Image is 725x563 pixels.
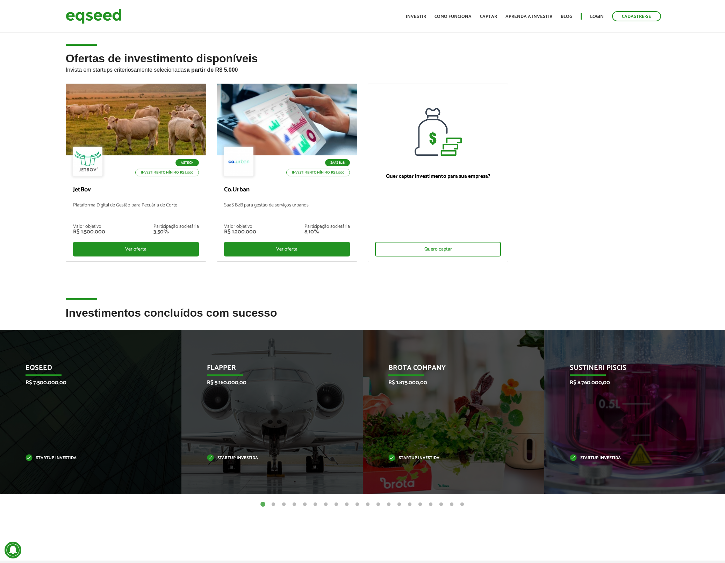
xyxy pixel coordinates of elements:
div: Ver oferta [73,242,199,256]
button: 5 of 20 [301,501,308,508]
a: Login [590,14,604,19]
strong: a partir de R$ 5.000 [187,67,238,73]
p: EqSeed [26,364,145,376]
a: Blog [561,14,572,19]
div: Valor objetivo [224,224,256,229]
button: 13 of 20 [385,501,392,508]
p: Startup investida [570,456,689,460]
button: 17 of 20 [427,501,434,508]
button: 7 of 20 [322,501,329,508]
button: 15 of 20 [406,501,413,508]
p: Agtech [175,159,199,166]
button: 19 of 20 [448,501,455,508]
div: Quero captar [375,242,501,256]
a: Captar [480,14,497,19]
p: SaaS B2B [325,159,350,166]
button: 4 of 20 [291,501,298,508]
p: R$ 1.875.000,00 [388,379,508,386]
div: R$ 1.500.000 [73,229,105,235]
p: Sustineri Piscis [570,364,689,376]
button: 9 of 20 [343,501,350,508]
div: Participação societária [153,224,199,229]
p: R$ 5.160.000,00 [207,379,326,386]
div: 3,50% [153,229,199,235]
p: Quer captar investimento para sua empresa? [375,173,501,180]
a: Agtech Investimento mínimo: R$ 5.000 JetBov Plataforma Digital de Gestão para Pecuária de Corte V... [66,84,206,262]
button: 11 of 20 [364,501,371,508]
p: R$ 8.760.000,00 [570,379,689,386]
div: Participação societária [304,224,350,229]
p: Investimento mínimo: R$ 5.000 [135,169,199,176]
button: 18 of 20 [438,501,445,508]
p: Startup investida [207,456,326,460]
a: Aprenda a investir [505,14,552,19]
a: Quer captar investimento para sua empresa? Quero captar [368,84,508,262]
p: Plataforma Digital de Gestão para Pecuária de Corte [73,203,199,217]
p: Co.Urban [224,186,350,194]
a: Investir [406,14,426,19]
p: Investimento mínimo: R$ 5.000 [286,169,350,176]
h2: Investimentos concluídos com sucesso [66,307,659,330]
p: Brota Company [388,364,508,376]
img: EqSeed [66,7,122,26]
a: Cadastre-se [612,11,661,21]
button: 16 of 20 [417,501,424,508]
button: 1 of 20 [259,501,266,508]
button: 14 of 20 [396,501,403,508]
p: JetBov [73,186,199,194]
p: Startup investida [388,456,508,460]
p: SaaS B2B para gestão de serviços urbanos [224,203,350,217]
button: 2 of 20 [270,501,277,508]
button: 6 of 20 [312,501,319,508]
p: R$ 7.500.000,00 [26,379,145,386]
p: Startup investida [26,456,145,460]
button: 3 of 20 [280,501,287,508]
div: R$ 1.200.000 [224,229,256,235]
div: 8,10% [304,229,350,235]
div: Valor objetivo [73,224,105,229]
button: 10 of 20 [354,501,361,508]
button: 12 of 20 [375,501,382,508]
div: Ver oferta [224,242,350,256]
a: SaaS B2B Investimento mínimo: R$ 5.000 Co.Urban SaaS B2B para gestão de serviços urbanos Valor ob... [217,84,357,262]
h2: Ofertas de investimento disponíveis [66,52,659,84]
button: 8 of 20 [333,501,340,508]
a: Como funciona [435,14,472,19]
p: Invista em startups criteriosamente selecionadas [66,65,659,73]
button: 20 of 20 [459,501,466,508]
p: Flapper [207,364,326,376]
